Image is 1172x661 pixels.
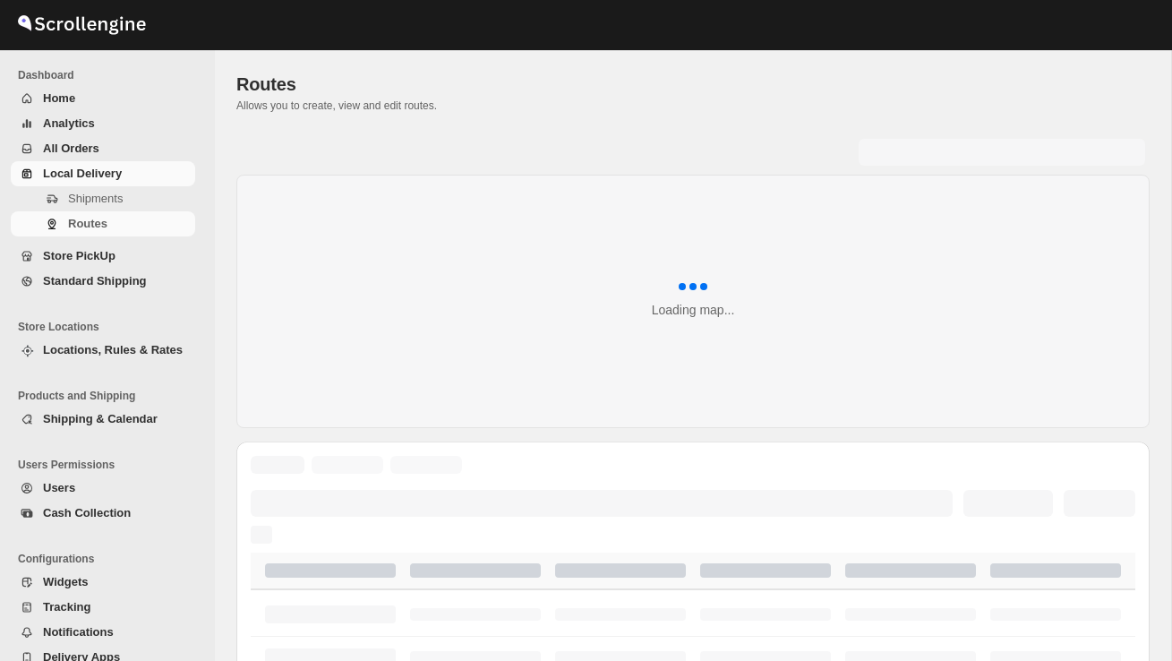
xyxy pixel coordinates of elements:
[11,111,195,136] button: Analytics
[43,167,122,180] span: Local Delivery
[11,338,195,363] button: Locations, Rules & Rates
[43,91,75,105] span: Home
[18,458,202,472] span: Users Permissions
[11,136,195,161] button: All Orders
[18,320,202,334] span: Store Locations
[18,552,202,566] span: Configurations
[18,68,202,82] span: Dashboard
[68,217,107,230] span: Routes
[43,506,131,519] span: Cash Collection
[43,343,183,356] span: Locations, Rules & Rates
[11,186,195,211] button: Shipments
[43,142,99,155] span: All Orders
[43,625,114,639] span: Notifications
[11,501,195,526] button: Cash Collection
[43,249,115,262] span: Store PickUp
[11,211,195,236] button: Routes
[43,116,95,130] span: Analytics
[236,74,296,94] span: Routes
[11,476,195,501] button: Users
[43,575,88,588] span: Widgets
[11,620,195,645] button: Notifications
[43,274,147,288] span: Standard Shipping
[11,407,195,432] button: Shipping & Calendar
[43,600,90,614] span: Tracking
[652,301,735,319] div: Loading map...
[11,570,195,595] button: Widgets
[43,481,75,494] span: Users
[236,99,1150,113] p: Allows you to create, view and edit routes.
[11,86,195,111] button: Home
[18,389,202,403] span: Products and Shipping
[11,595,195,620] button: Tracking
[43,412,158,425] span: Shipping & Calendar
[68,192,123,205] span: Shipments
